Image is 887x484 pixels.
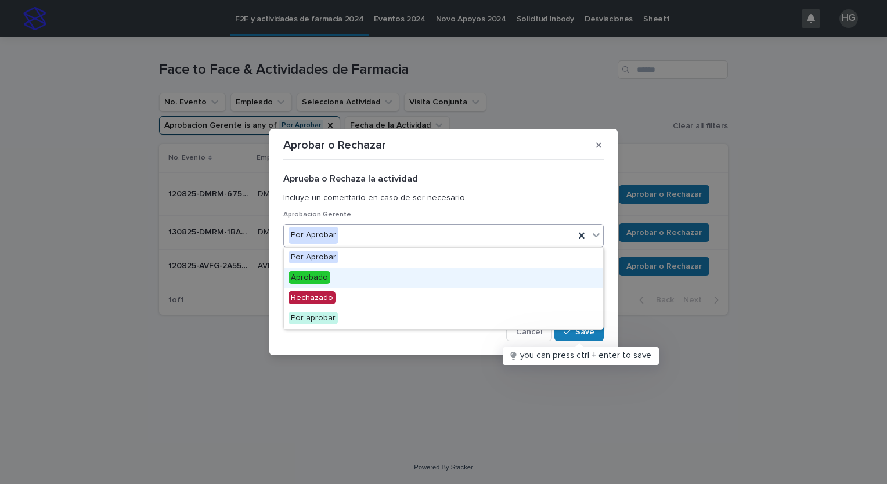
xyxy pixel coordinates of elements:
span: Cancel [516,328,542,336]
button: Save [554,323,604,341]
div: Por Aprobar [284,248,603,268]
p: Incluye un comentario en caso de ser necesario. [283,193,604,203]
span: Aprobado [289,271,330,284]
span: Rechazado [289,291,336,304]
span: Por aprobar [289,312,338,324]
span: Aprobacion Gerente [283,211,351,218]
span: Save [575,328,594,336]
span: Por Aprobar [289,251,338,263]
div: Aprobado [284,268,603,288]
button: Cancel [506,323,552,341]
div: Rechazado [284,288,603,309]
p: Aprobar o Rechazar [283,138,386,152]
div: Por aprobar [284,309,603,329]
h2: Aprueba o Rechaza la actividad [283,174,604,185]
div: Por Aprobar [289,227,338,244]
